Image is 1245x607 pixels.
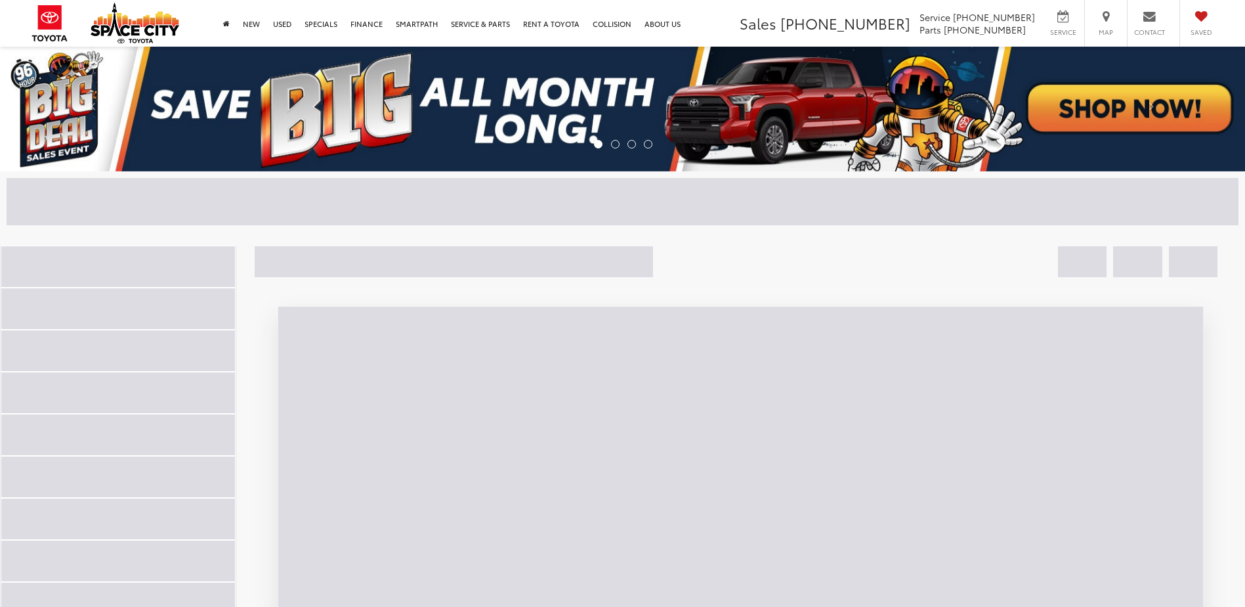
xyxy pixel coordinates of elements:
span: Sales [740,12,776,34]
span: Contact [1134,28,1165,37]
span: [PHONE_NUMBER] [953,11,1035,24]
span: Parts [919,23,941,36]
span: Service [919,11,950,24]
img: Space City Toyota [91,3,179,43]
span: [PHONE_NUMBER] [780,12,910,34]
span: Saved [1187,28,1215,37]
span: [PHONE_NUMBER] [944,23,1026,36]
span: Map [1091,28,1120,37]
span: Service [1048,28,1078,37]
